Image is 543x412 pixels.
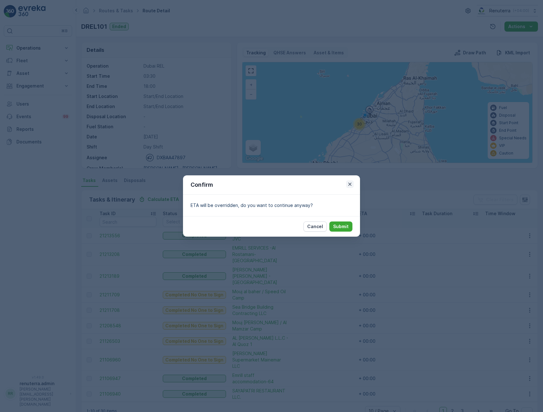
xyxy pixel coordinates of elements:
[333,223,349,230] p: Submit
[191,202,352,209] p: ETA will be overridden, do you want to continue anyway?
[329,221,352,232] button: Submit
[191,180,213,189] p: Confirm
[303,221,327,232] button: Cancel
[307,223,323,230] p: Cancel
